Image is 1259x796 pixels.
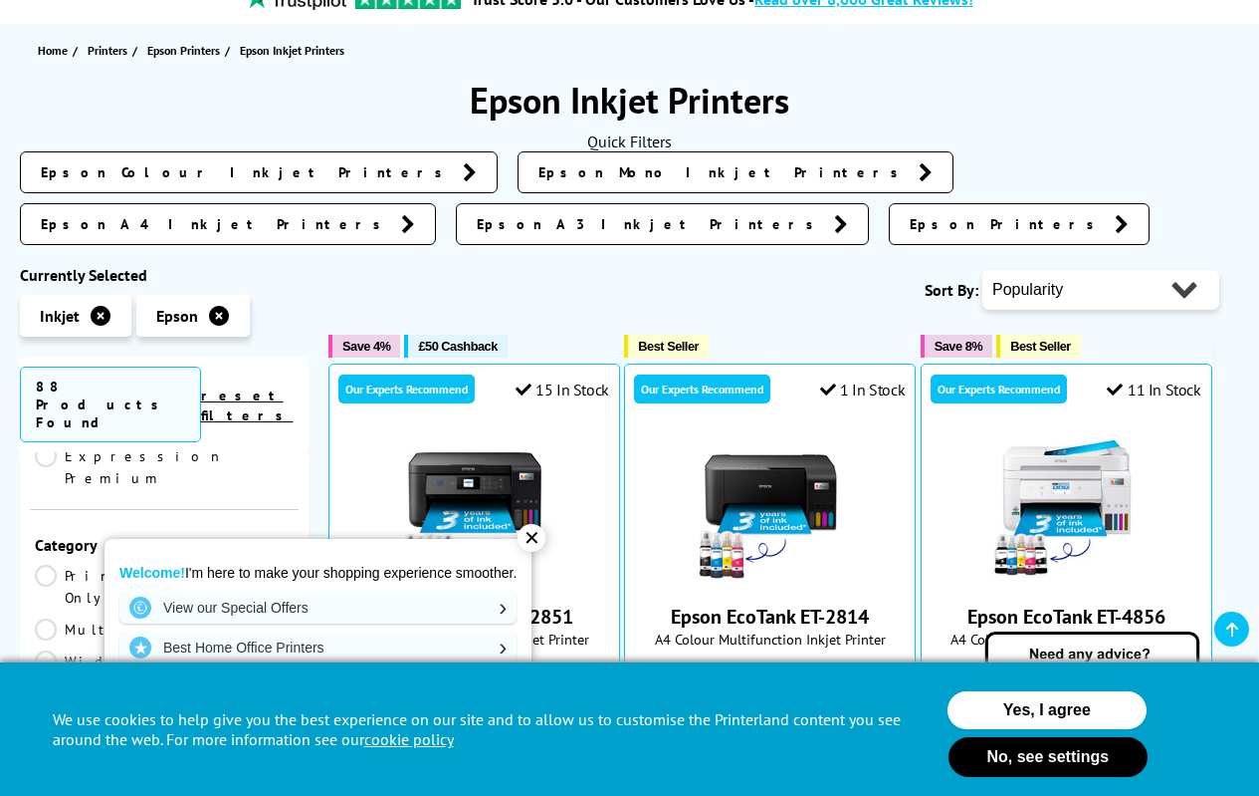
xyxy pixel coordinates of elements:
button: Save 4% [328,335,400,358]
a: Epson Printers [889,203,1150,245]
span: Epson [156,306,198,326]
div: 1 In Stock [820,380,906,399]
span: Inkjet [40,306,80,326]
span: A4 Colour Multifunction Inkjet Printer [635,630,905,649]
span: Epson A3 Inkjet Printers [477,214,824,234]
img: Epson EcoTank ET-2851 [399,434,548,584]
a: Print Only [35,565,164,609]
span: We use cookies to help give you the best experience on our site and to allow us to customise the ... [53,709,908,749]
button: Save 8% [921,335,992,358]
div: Category [35,535,294,555]
a: reset filters [201,387,294,424]
a: Epson Colour Inkjet Printers [20,151,498,193]
span: Save 8% [935,339,982,354]
a: Multifunction [35,619,252,641]
div: Our Experts Recommend [634,375,770,403]
span: A4 Colour Multifunction Inkjet Printer [932,630,1201,649]
div: Quick Filters [20,132,1239,151]
span: Printers [88,40,127,61]
a: Epson Mono Inkjet Printers [518,151,953,193]
img: Epson EcoTank ET-4856 [991,434,1141,584]
div: Our Experts Recommend [338,375,475,403]
p: I'm here to make your shopping experience smoother. [119,564,517,582]
button: Best Seller [996,335,1081,358]
span: Epson Colour Inkjet Printers [41,162,453,182]
div: Our Experts Recommend [931,375,1067,403]
span: Sort By: [925,280,978,300]
a: Home [38,40,73,61]
img: Open Live Chat window [980,629,1259,792]
div: 15 In Stock [516,380,609,399]
img: Epson EcoTank ET-2814 [696,434,845,584]
a: View our Special Offers [119,592,517,624]
button: modal_cookies [948,737,1148,777]
a: Epson EcoTank ET-4856 [967,604,1165,630]
a: Epson A3 Inkjet Printers [456,203,869,245]
span: Best Seller [1010,339,1071,354]
a: Epson Printers [147,40,225,61]
button: £50 Cashback [404,335,507,358]
a: Epson EcoTank ET-2814 [696,568,845,588]
div: ✕ [518,524,545,552]
div: Currently Selected [20,265,309,285]
h1: Epson Inkjet Printers [20,77,1239,124]
span: Epson Mono Inkjet Printers [538,162,909,182]
span: Epson A4 Inkjet Printers [41,214,391,234]
a: Epson EcoTank ET-2814 [671,604,869,630]
a: cookie policy [364,729,454,749]
a: Expression Premium [35,445,224,489]
div: 11 In Stock [1107,380,1200,399]
span: Best Seller [638,339,699,354]
span: (34) [812,659,832,696]
strong: Welcome! [119,565,185,581]
span: £50 Cashback [418,339,497,354]
span: Epson Printers [147,40,220,61]
button: Best Seller [624,335,709,358]
a: Wide Format [35,651,164,694]
button: Yes, I agree [947,691,1147,729]
a: Epson A4 Inkjet Printers [20,203,436,245]
a: Printers [88,40,132,61]
a: Epson EcoTank ET-4856 [991,568,1141,588]
span: Epson Printers [910,214,1105,234]
span: Epson Inkjet Printers [240,43,344,58]
span: 88 Products Found [20,367,201,442]
a: Best Home Office Printers [119,632,517,663]
span: Save 4% [342,339,390,354]
div: 1 [30,660,52,681]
